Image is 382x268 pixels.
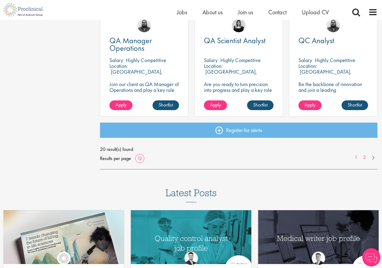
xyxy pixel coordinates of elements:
span: QA Scientist Analyst [204,35,266,46]
span: Apply [210,102,221,108]
img: Proclinical Group [57,252,71,265]
a: Join us [238,8,253,16]
img: Molly Colclough [232,19,246,32]
span: Salary [298,57,312,64]
p: Highly Competitive [126,57,166,64]
p: Be the backbone of innovation and join a leading pharmaceutical company to help keep life-changin... [298,81,368,110]
p: Highly Competitive [315,57,355,64]
a: Link to a post [3,210,124,264]
span: Salary [109,57,123,64]
a: QA Scientist Analyst [204,37,274,44]
a: Link to a post [258,210,379,264]
a: 1 [352,154,360,161]
h3: Latest Posts [166,188,217,202]
a: Upload CV [302,8,329,16]
a: Apply [298,100,322,110]
a: Jobs [177,8,187,16]
img: Chatbot [362,248,380,266]
span: QC Analyst [298,35,334,46]
span: Results per page [100,154,131,163]
span: Location: [109,62,128,69]
a: Contact [268,8,287,16]
span: Salary [204,57,218,64]
a: 2 [360,154,369,161]
a: Apply [204,100,227,110]
span: Apply [305,102,315,108]
img: Ashley Bennett [137,19,151,32]
span: 20 result(s) found [100,145,377,154]
a: Shortlist [342,100,368,110]
p: Highly Competitive [220,57,261,64]
a: Apply [109,100,132,110]
a: Link to a post [131,210,251,264]
span: QA Manager Operations [109,35,152,53]
img: Ashley Bennett [326,19,340,32]
img: George Watson [312,252,325,265]
a: QC Analyst [298,37,368,44]
span: Location: [298,62,317,69]
p: [GEOGRAPHIC_DATA], [GEOGRAPHIC_DATA] [298,68,352,81]
p: [GEOGRAPHIC_DATA], [GEOGRAPHIC_DATA] [109,68,163,81]
a: Register for alerts [100,123,377,138]
span: Location: [204,62,222,69]
img: Joshua Godden [184,252,198,265]
a: Shortlist [153,100,179,110]
a: About us [202,8,223,16]
p: Join our client as QA Manager of Operations and play a key role in maintaining top-tier quality s... [109,81,179,104]
a: Shortlist [247,100,274,110]
p: [GEOGRAPHIC_DATA], [GEOGRAPHIC_DATA] [204,68,257,81]
a: 12 [135,155,144,162]
span: Apply [115,102,126,108]
p: Are you ready to turn precision into progress and play a key role in shaping the future of pharma... [204,81,274,104]
a: QA Manager Operations [109,37,179,52]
